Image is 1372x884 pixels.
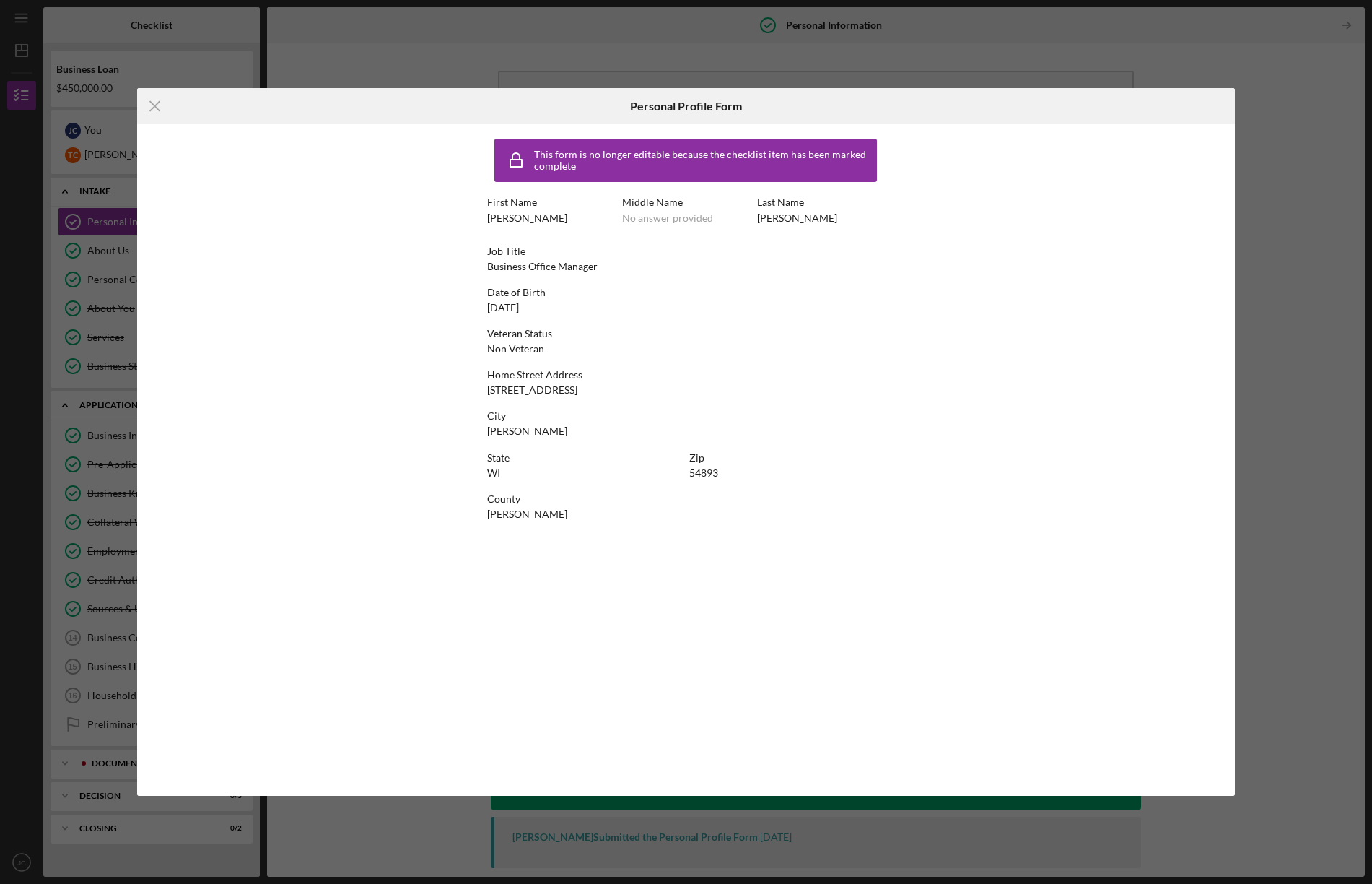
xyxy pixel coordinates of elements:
div: City [487,410,884,422]
h6: Personal Profile Form [630,100,742,113]
div: [PERSON_NAME] [487,425,567,437]
div: [PERSON_NAME] [487,508,567,520]
div: [STREET_ADDRESS] [487,384,577,396]
div: State [487,452,682,464]
div: 54893 [689,467,718,479]
div: [PERSON_NAME] [757,212,837,224]
div: Veteran Status [487,328,884,339]
div: County [487,493,884,505]
div: Last Name [757,196,885,208]
div: Zip [689,452,884,464]
div: Job Title [487,246,884,257]
div: WI [487,467,500,479]
div: Non Veteran [487,343,544,355]
div: First Name [487,196,615,208]
div: This form is no longer editable because the checklist item has been marked complete [534,149,873,172]
div: [PERSON_NAME] [487,212,567,224]
div: [DATE] [487,302,519,313]
div: Date of Birth [487,287,884,298]
div: Business Office Manager [487,261,598,272]
div: Middle Name [622,196,750,208]
div: Home Street Address [487,369,884,381]
div: No answer provided [622,212,713,224]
